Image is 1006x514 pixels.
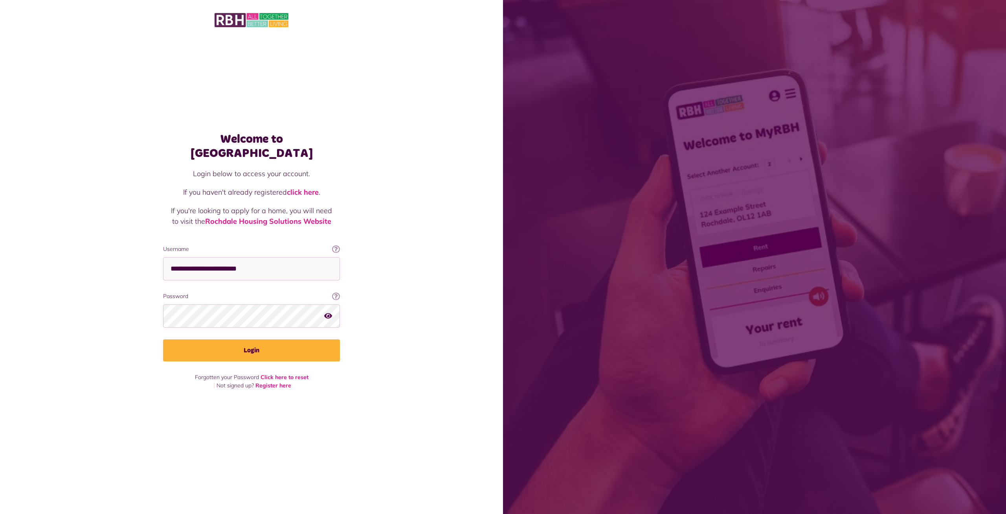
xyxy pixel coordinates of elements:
p: If you haven't already registered . [171,187,332,197]
a: Click here to reset [261,374,308,381]
a: Rochdale Housing Solutions Website [205,217,331,226]
h1: Welcome to [GEOGRAPHIC_DATA] [163,132,340,160]
label: Username [163,245,340,253]
a: Register here [255,382,291,389]
span: Not signed up? [217,382,254,389]
p: If you're looking to apply for a home, you will need to visit the [171,205,332,227]
button: Login [163,339,340,361]
p: Login below to access your account. [171,168,332,179]
span: Forgotten your Password [195,374,259,381]
a: click here [287,188,319,197]
label: Password [163,292,340,300]
img: MyRBH [215,12,288,28]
